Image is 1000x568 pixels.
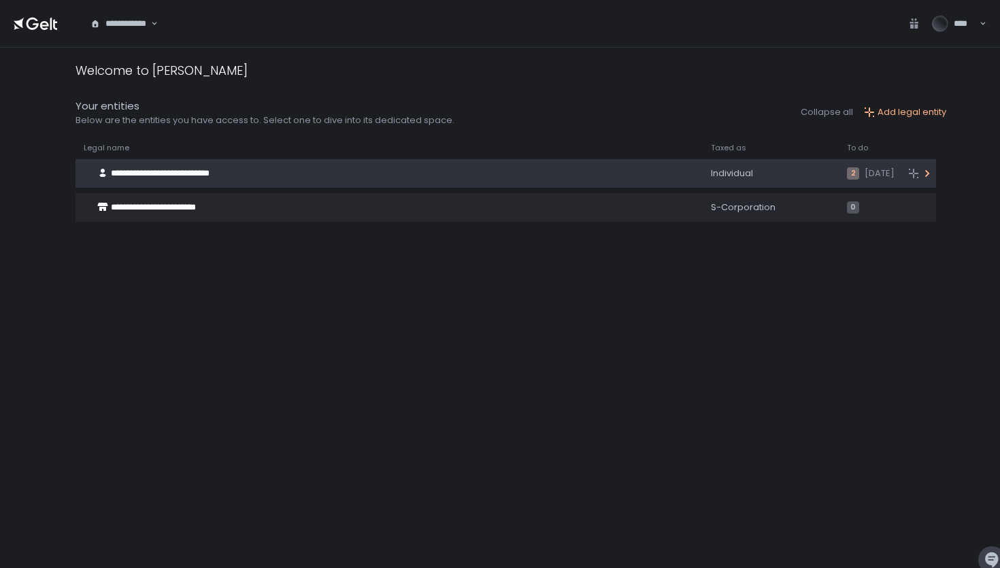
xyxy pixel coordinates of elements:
[149,17,150,31] input: Search for option
[711,167,831,180] div: Individual
[711,201,831,214] div: S-Corporation
[865,167,895,180] span: [DATE]
[847,167,859,180] span: 2
[847,201,859,214] span: 0
[801,106,853,118] button: Collapse all
[76,61,248,80] div: Welcome to [PERSON_NAME]
[864,106,946,118] button: Add legal entity
[84,143,129,153] span: Legal name
[76,99,454,114] div: Your entities
[847,143,868,153] span: To do
[711,143,746,153] span: Taxed as
[76,114,454,127] div: Below are the entities you have access to. Select one to dive into its dedicated space.
[82,10,158,38] div: Search for option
